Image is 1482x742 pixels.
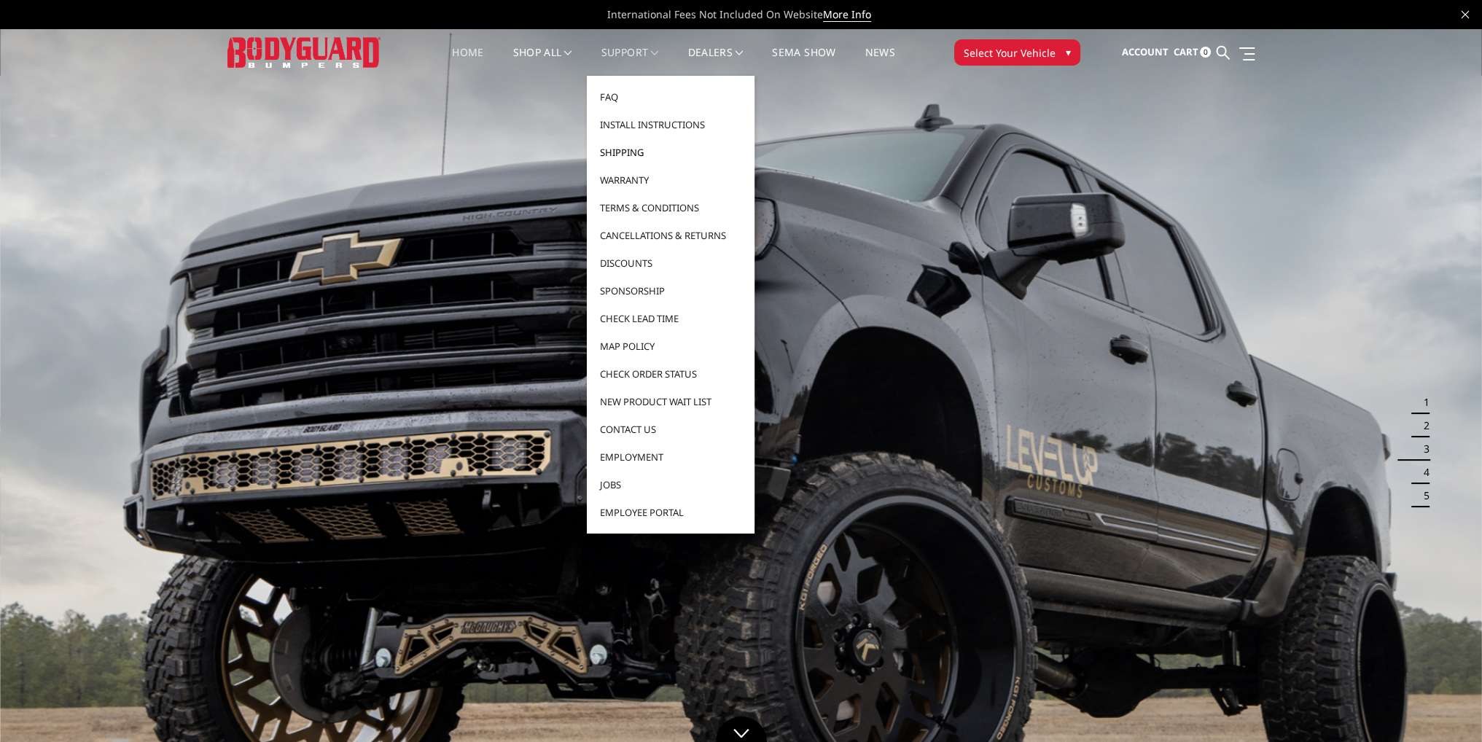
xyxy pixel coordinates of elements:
button: Select Your Vehicle [954,39,1080,66]
span: ▾ [1066,44,1071,60]
span: 0 [1200,47,1211,58]
button: 1 of 5 [1415,391,1430,414]
a: Click to Down [716,716,767,742]
a: FAQ [593,83,749,111]
a: Warranty [593,166,749,194]
a: Home [452,47,483,76]
span: Select Your Vehicle [964,45,1056,60]
button: 4 of 5 [1415,461,1430,484]
iframe: Chat Widget [1409,672,1482,742]
a: More Info [823,7,871,22]
a: Check Lead Time [593,305,749,332]
span: Account [1121,45,1168,58]
button: 2 of 5 [1415,414,1430,437]
a: Employee Portal [593,499,749,526]
button: 5 of 5 [1415,484,1430,507]
span: Cart [1173,45,1198,58]
a: Install Instructions [593,111,749,138]
a: Terms & Conditions [593,194,749,222]
button: 3 of 5 [1415,437,1430,461]
a: shop all [513,47,572,76]
img: BODYGUARD BUMPERS [227,37,381,67]
a: Dealers [688,47,744,76]
a: Support [601,47,659,76]
a: SEMA Show [772,47,835,76]
a: News [865,47,894,76]
a: Sponsorship [593,277,749,305]
a: MAP Policy [593,332,749,360]
a: Jobs [593,471,749,499]
a: Cart 0 [1173,33,1211,72]
a: Cancellations & Returns [593,222,749,249]
a: Check Order Status [593,360,749,388]
a: Employment [593,443,749,471]
a: Account [1121,33,1168,72]
a: New Product Wait List [593,388,749,415]
a: Discounts [593,249,749,277]
a: Contact Us [593,415,749,443]
a: Shipping [593,138,749,166]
